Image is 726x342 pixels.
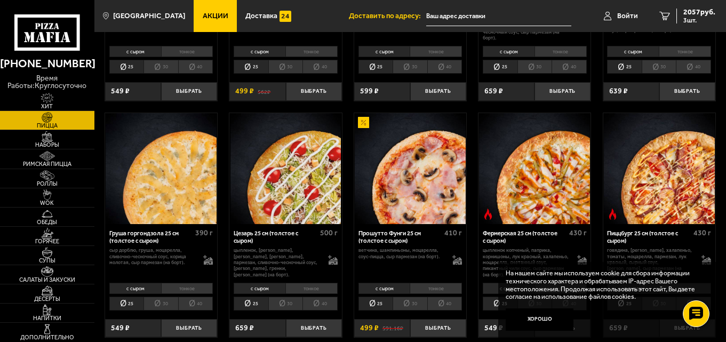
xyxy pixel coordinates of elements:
span: 499 ₽ [360,324,379,332]
img: Цезарь 25 см (толстое с сыром) [230,113,341,224]
input: Ваш адрес доставки [426,6,571,26]
li: с сыром [358,283,410,294]
p: цыпленок копченый, паприка, корнишоны, лук красный, халапеньо, моцарелла, сметанный соус, пикантн... [483,247,569,277]
img: Острое блюдо [607,209,618,220]
li: 25 [234,297,268,311]
p: сыр дорблю, груша, моцарелла, сливочно-чесночный соус, корица молотая, сыр пармезан (на борт). [109,247,196,265]
li: 25 [483,60,517,74]
button: Выбрать [161,82,217,101]
li: 25 [358,60,393,74]
img: Острое блюдо [482,209,493,220]
button: Выбрать [286,82,342,101]
span: 599 ₽ [360,88,379,95]
span: 430 г [569,228,587,237]
li: 40 [302,60,338,74]
a: Острое блюдоПиццбург 25 см (толстое с сыром) [603,113,715,224]
button: Выбрать [410,319,466,338]
li: тонкое [534,46,587,57]
button: Хорошо [506,308,574,331]
button: Выбрать [286,319,342,338]
a: Груша горгондзола 25 см (толстое с сыром) [105,113,217,224]
li: 40 [427,297,462,311]
span: Доставка [245,12,277,20]
span: 549 ₽ [111,324,130,332]
button: Выбрать [534,82,591,101]
div: Фермерская 25 см (толстое с сыром) [483,230,567,244]
li: 30 [143,297,178,311]
li: 30 [393,297,427,311]
span: Войти [617,12,638,20]
li: с сыром [234,283,285,294]
li: 25 [109,60,144,74]
li: 40 [302,297,338,311]
li: тонкое [410,46,462,57]
li: 30 [393,60,427,74]
li: тонкое [161,283,213,294]
li: 25 [234,60,268,74]
li: тонкое [410,283,462,294]
li: тонкое [285,46,338,57]
li: 30 [517,60,552,74]
li: с сыром [109,283,161,294]
li: тонкое [285,283,338,294]
span: 430 г [693,228,711,237]
li: 30 [268,60,303,74]
img: Акционный [358,117,369,128]
img: Пиццбург 25 см (толстое с сыром) [604,113,715,224]
span: Доставить по адресу: [349,12,426,20]
s: 562 ₽ [258,88,270,95]
span: 3 шт. [683,17,715,23]
li: с сыром [483,46,534,57]
s: 591.16 ₽ [382,324,403,332]
span: 410 г [444,228,462,237]
span: 499 ₽ [235,88,254,95]
li: 40 [427,60,462,74]
li: 25 [607,60,642,74]
li: с сыром [234,46,285,57]
img: Фермерская 25 см (толстое с сыром) [479,113,590,224]
div: Груша горгондзола 25 см (толстое с сыром) [109,230,193,244]
p: ветчина, шампиньоны, моцарелла, соус-пицца, сыр пармезан (на борт). [358,247,445,259]
button: Выбрать [410,82,466,101]
img: Груша горгондзола 25 см (толстое с сыром) [106,113,217,224]
button: Выбрать [161,319,217,338]
li: с сыром [483,283,534,294]
span: 500 г [320,228,338,237]
span: 639 ₽ [609,88,628,95]
li: с сыром [358,46,410,57]
span: [GEOGRAPHIC_DATA] [113,12,185,20]
img: 15daf4d41897b9f0e9f617042186c801.svg [280,11,291,22]
li: 40 [178,297,213,311]
li: 25 [358,297,393,311]
li: с сыром [607,46,659,57]
div: Прошутто Фунги 25 см (толстое с сыром) [358,230,442,244]
p: На нашем сайте мы используем cookie для сбора информации технического характера и обрабатываем IP... [506,269,702,301]
li: 25 [109,297,144,311]
a: АкционныйПрошутто Фунги 25 см (толстое с сыром) [354,113,466,224]
a: Острое блюдоФермерская 25 см (толстое с сыром) [478,113,591,224]
p: цыпленок, [PERSON_NAME], [PERSON_NAME], [PERSON_NAME], пармезан, сливочно-чесночный соус, [PERSON... [234,247,320,277]
span: 390 г [195,228,213,237]
button: Выбрать [659,82,715,101]
span: 549 ₽ [111,88,130,95]
li: 30 [642,60,676,74]
li: 30 [143,60,178,74]
div: Пиццбург 25 см (толстое с сыром) [607,230,691,244]
p: говядина, [PERSON_NAME], халапеньо, томаты, моцарелла, пармезан, лук красный, сырный соус, [PERSO... [607,247,693,277]
li: с сыром [109,46,161,57]
li: 25 [483,297,517,311]
span: Акции [203,12,228,20]
a: Цезарь 25 см (толстое с сыром) [229,113,341,224]
span: 659 ₽ [484,88,503,95]
img: Прошутто Фунги 25 см (толстое с сыром) [355,113,466,224]
li: 30 [268,297,303,311]
div: Цезарь 25 см (толстое с сыром) [234,230,317,244]
li: 40 [676,60,711,74]
span: 549 ₽ [484,324,503,332]
li: тонкое [161,46,213,57]
li: тонкое [659,46,711,57]
span: 659 ₽ [235,324,254,332]
li: 40 [178,60,213,74]
li: 40 [552,60,587,74]
span: 2057 руб. [683,9,715,16]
